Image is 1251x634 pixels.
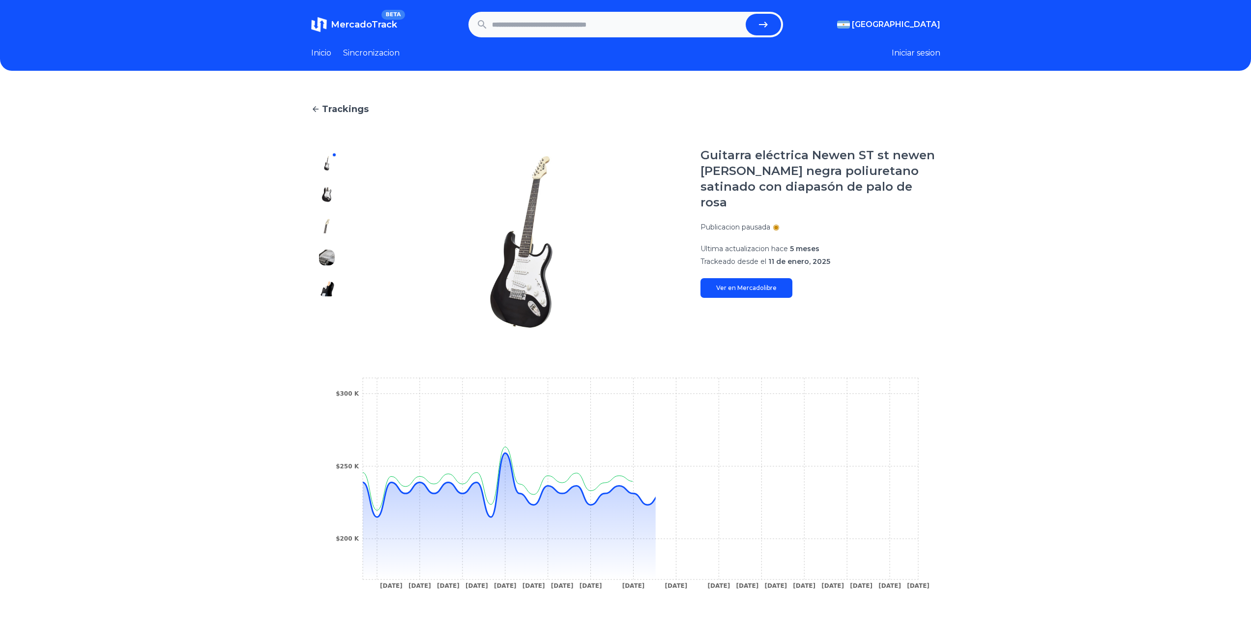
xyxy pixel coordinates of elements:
img: Guitarra eléctrica Newen ST st newen de lenga negra poliuretano satinado con diapasón de palo de ... [319,250,335,265]
tspan: [DATE] [522,582,545,589]
a: Sincronizacion [343,47,400,59]
p: Publicacion pausada [700,222,770,232]
tspan: [DATE] [907,582,930,589]
img: Guitarra eléctrica Newen ST st newen de lenga negra poliuretano satinado con diapasón de palo de ... [319,313,335,328]
tspan: [DATE] [380,582,403,589]
tspan: [DATE] [707,582,730,589]
tspan: [DATE] [465,582,488,589]
tspan: [DATE] [764,582,787,589]
tspan: [DATE] [821,582,844,589]
tspan: [DATE] [551,582,573,589]
span: BETA [381,10,405,20]
tspan: [DATE] [665,582,687,589]
tspan: [DATE] [850,582,873,589]
img: Argentina [837,21,850,29]
img: MercadoTrack [311,17,327,32]
img: Guitarra eléctrica Newen ST st newen de lenga negra poliuretano satinado con diapasón de palo de ... [319,155,335,171]
img: Guitarra eléctrica Newen ST st newen de lenga negra poliuretano satinado con diapasón de palo de ... [319,218,335,234]
span: Trackings [322,102,369,116]
img: Guitarra eléctrica Newen ST st newen de lenga negra poliuretano satinado con diapasón de palo de ... [319,281,335,297]
tspan: [DATE] [793,582,815,589]
a: Inicio [311,47,331,59]
h1: Guitarra eléctrica Newen ST st newen [PERSON_NAME] negra poliuretano satinado con diapasón de pal... [700,147,940,210]
a: MercadoTrackBETA [311,17,397,32]
span: MercadoTrack [331,19,397,30]
tspan: $300 K [336,390,359,397]
span: Trackeado desde el [700,257,766,266]
a: Trackings [311,102,940,116]
span: 11 de enero, 2025 [768,257,830,266]
tspan: [DATE] [494,582,516,589]
img: Guitarra eléctrica Newen ST st newen de lenga negra poliuretano satinado con diapasón de palo de ... [319,187,335,202]
tspan: [DATE] [878,582,901,589]
tspan: [DATE] [736,582,758,589]
img: Guitarra eléctrica Newen ST st newen de lenga negra poliuretano satinado con diapasón de palo de ... [362,147,681,336]
button: Iniciar sesion [892,47,940,59]
span: Ultima actualizacion hace [700,244,788,253]
tspan: [DATE] [437,582,460,589]
tspan: [DATE] [579,582,602,589]
span: 5 meses [790,244,819,253]
a: Ver en Mercadolibre [700,278,792,298]
span: [GEOGRAPHIC_DATA] [852,19,940,30]
tspan: $250 K [336,463,359,470]
button: [GEOGRAPHIC_DATA] [837,19,940,30]
tspan: [DATE] [408,582,431,589]
tspan: $200 K [336,535,359,542]
tspan: [DATE] [622,582,644,589]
